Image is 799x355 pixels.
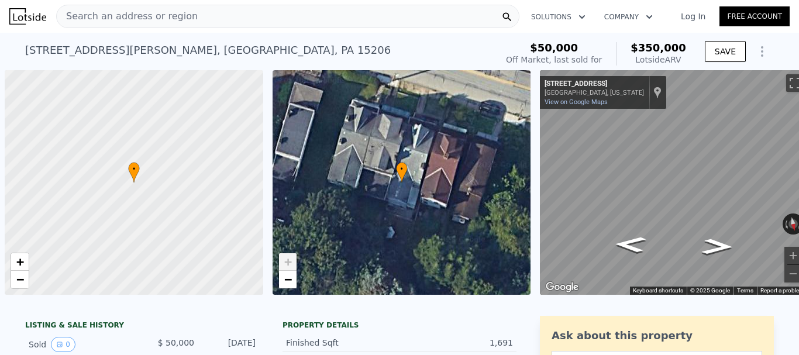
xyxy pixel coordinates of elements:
[29,337,133,352] div: Sold
[750,40,774,63] button: Show Options
[522,6,595,27] button: Solutions
[631,42,686,54] span: $350,000
[595,6,662,27] button: Company
[16,272,24,287] span: −
[284,272,291,287] span: −
[204,337,256,352] div: [DATE]
[16,254,24,269] span: +
[667,11,719,22] a: Log In
[552,328,762,344] div: Ask about this property
[158,338,194,347] span: $ 50,000
[51,337,75,352] button: View historical data
[57,9,198,23] span: Search an address or region
[396,164,408,174] span: •
[719,6,790,26] a: Free Account
[284,254,291,269] span: +
[11,271,29,288] a: Zoom out
[543,280,581,295] a: Open this area in Google Maps (opens a new window)
[545,98,608,106] a: View on Google Maps
[25,320,259,332] div: LISTING & SALE HISTORY
[545,80,644,89] div: [STREET_ADDRESS]
[601,233,659,256] path: Go East, State Hwy 8
[396,162,408,182] div: •
[25,42,391,58] div: [STREET_ADDRESS][PERSON_NAME] , [GEOGRAPHIC_DATA] , PA 15206
[11,253,29,271] a: Zoom in
[705,41,746,62] button: SAVE
[286,337,399,349] div: Finished Sqft
[545,89,644,96] div: [GEOGRAPHIC_DATA], [US_STATE]
[279,253,297,271] a: Zoom in
[631,54,686,66] div: Lotside ARV
[128,164,140,174] span: •
[633,287,683,295] button: Keyboard shortcuts
[128,162,140,182] div: •
[9,8,46,25] img: Lotside
[283,320,516,330] div: Property details
[399,337,513,349] div: 1,691
[530,42,578,54] span: $50,000
[279,271,297,288] a: Zoom out
[688,235,746,259] path: Go West, State Hwy 8
[543,280,581,295] img: Google
[506,54,602,66] div: Off Market, last sold for
[737,287,753,294] a: Terms (opens in new tab)
[653,86,662,99] a: Show location on map
[690,287,730,294] span: © 2025 Google
[783,213,789,235] button: Rotate counterclockwise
